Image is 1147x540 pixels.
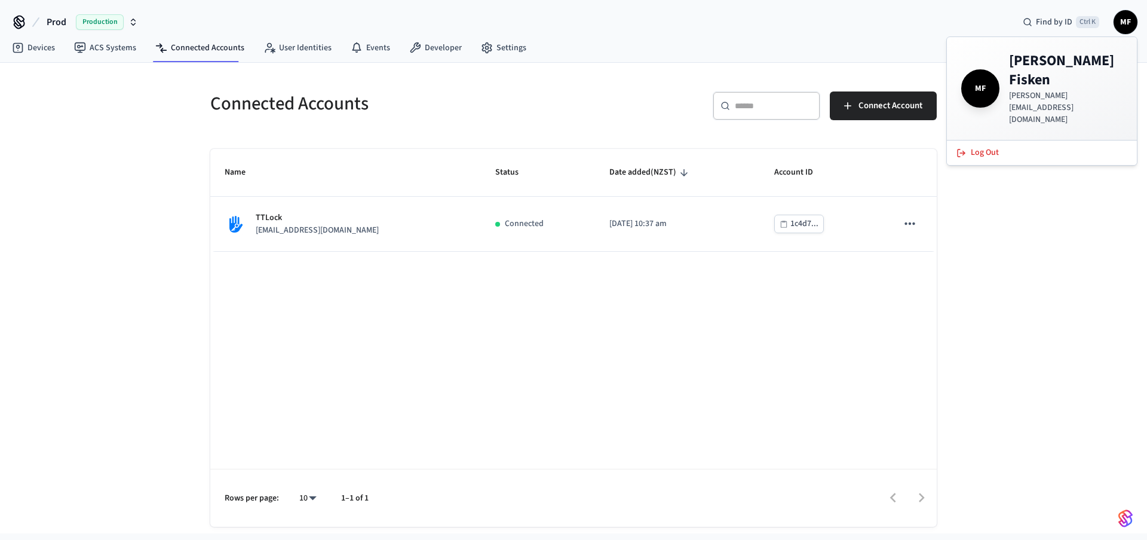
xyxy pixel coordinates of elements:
button: MF [1114,10,1137,34]
a: Devices [2,37,65,59]
div: 1c4d7... [790,216,818,231]
a: Events [341,37,400,59]
span: Status [495,163,534,182]
a: Developer [400,37,471,59]
span: Account ID [774,163,829,182]
p: [EMAIL_ADDRESS][DOMAIN_NAME] [256,224,379,237]
p: Rows per page: [225,492,279,505]
img: TTLock Logo, Square [225,213,246,235]
div: Find by IDCtrl K [1013,11,1109,33]
span: MF [964,72,997,105]
span: Connect Account [858,98,922,114]
img: SeamLogoGradient.69752ec5.svg [1118,509,1133,528]
table: sticky table [210,149,937,252]
a: Connected Accounts [146,37,254,59]
button: Connect Account [830,91,937,120]
div: 10 [293,490,322,507]
span: MF [1115,11,1136,33]
span: Name [225,163,261,182]
a: ACS Systems [65,37,146,59]
span: Ctrl K [1076,16,1099,28]
span: Find by ID [1036,16,1072,28]
p: [PERSON_NAME][EMAIL_ADDRESS][DOMAIN_NAME] [1009,90,1123,126]
p: [DATE] 10:37 am [609,218,746,230]
span: Date added(NZST) [609,163,692,182]
p: Connected [505,218,544,230]
h5: Connected Accounts [210,91,566,116]
span: Prod [47,15,66,29]
p: 1–1 of 1 [341,492,369,505]
span: Production [76,14,124,30]
p: TTLock [256,212,379,224]
h4: [PERSON_NAME] Fisken [1009,51,1123,90]
button: 1c4d7... [774,215,824,233]
button: Log Out [949,143,1134,163]
a: User Identities [254,37,341,59]
a: Settings [471,37,536,59]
